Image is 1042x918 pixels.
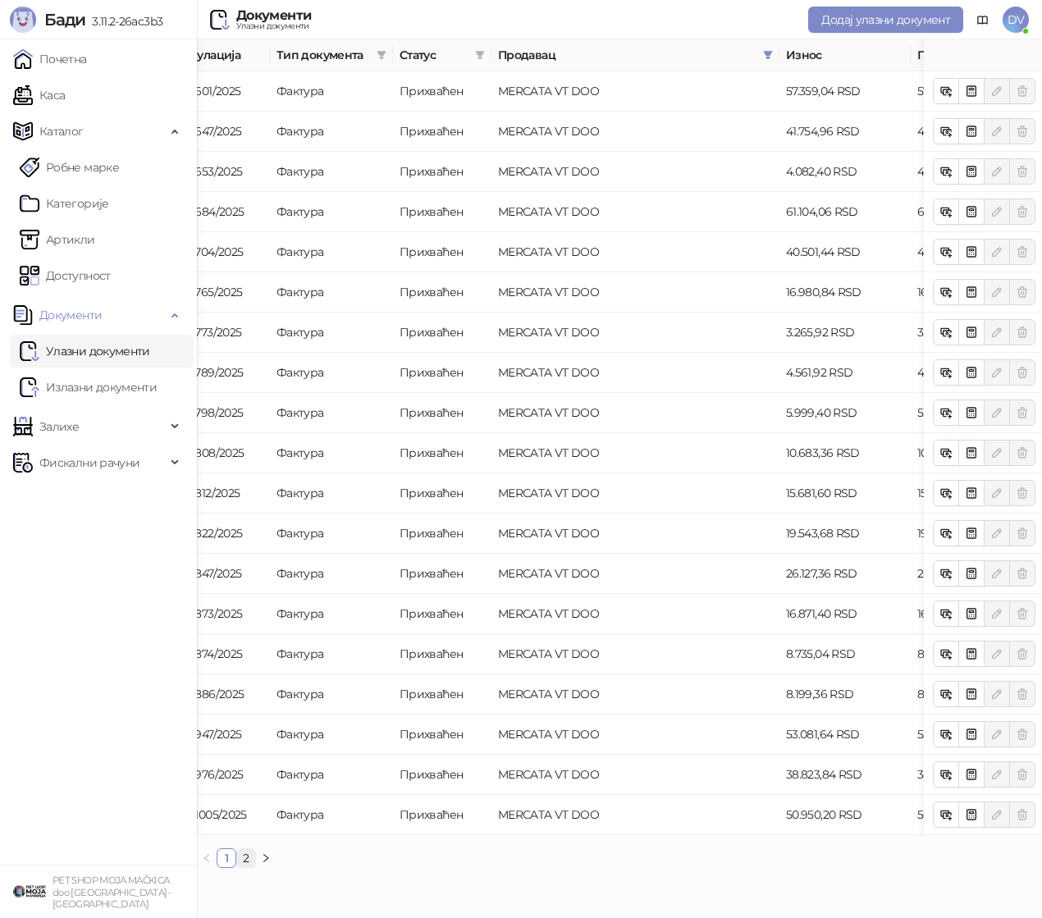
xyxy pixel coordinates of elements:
td: 4.561,92 RSD [911,353,1042,393]
td: Прихваћен [393,674,491,715]
a: 2 [237,849,255,867]
button: Додај улазни документ [808,7,963,33]
td: Прихваћен [393,272,491,313]
th: Продавац [491,39,779,71]
td: MERCATA VT DOO [491,514,779,554]
td: MERCATA VT DOO [491,473,779,514]
td: 4.561,92 RSD [779,353,911,393]
a: Робне марке [20,151,119,184]
span: Залихе [39,410,79,443]
td: KAL/684/2025 [163,192,270,232]
td: KAL/886/2025 [163,674,270,715]
span: Тип документа [276,46,370,64]
span: filter [472,43,488,67]
td: Фактура [270,393,393,433]
td: Прихваћен [393,634,491,674]
td: Фактура [270,353,393,393]
td: KAL/601/2025 [163,71,270,112]
td: Фактура [270,514,393,554]
td: 4.082,40 RSD [911,152,1042,192]
button: left [197,848,217,868]
td: Фактура [270,674,393,715]
th: Калкулација [163,39,270,71]
td: 38.823,84 RSD [779,755,911,795]
span: filter [373,43,390,67]
td: 8.735,04 RSD [779,634,911,674]
td: 15.681,60 RSD [911,473,1042,514]
span: filter [763,50,773,60]
td: MERCATA VT DOO [491,313,779,353]
td: Фактура [270,272,393,313]
td: Прихваћен [393,313,491,353]
td: 53.081,64 RSD [779,715,911,755]
td: 61.104,06 RSD [779,192,911,232]
td: KAL/798/2025 [163,393,270,433]
td: 10.683,36 RSD [911,433,1042,473]
span: filter [760,43,776,67]
td: KAL/847/2025 [163,554,270,594]
td: Прихваћен [393,152,491,192]
th: Преостало [911,39,1042,71]
span: Бади [44,10,85,30]
td: 4.082,40 RSD [779,152,911,192]
td: MERCATA VT DOO [491,112,779,152]
td: Прихваћен [393,795,491,835]
div: Документи [236,9,311,22]
td: Прихваћен [393,71,491,112]
td: KAL/822/2025 [163,514,270,554]
span: Каталог [39,115,84,148]
td: MERCATA VT DOO [491,393,779,433]
img: Ulazni dokumenti [210,10,230,30]
th: Тип документа [270,39,393,71]
td: 41.754,96 RSD [911,112,1042,152]
td: 3.265,92 RSD [779,313,911,353]
span: Статус [400,46,468,64]
td: MERCATA VT DOO [491,353,779,393]
td: KAL/647/2025 [163,112,270,152]
span: right [261,853,271,863]
td: KAL/789/2025 [163,353,270,393]
td: 53.081,64 RSD [911,715,1042,755]
td: Прихваћен [393,594,491,634]
td: 26.127,36 RSD [779,554,911,594]
li: 2 [236,848,256,868]
td: Прихваћен [393,755,491,795]
td: 8.735,04 RSD [911,634,1042,674]
td: KAL/653/2025 [163,152,270,192]
td: Фактура [270,112,393,152]
td: 26.127,36 RSD [911,554,1042,594]
td: 50.950,20 RSD [911,795,1042,835]
span: left [202,853,212,863]
td: Прихваћен [393,112,491,152]
td: KAL/773/2025 [163,313,270,353]
img: Logo [10,7,36,33]
button: right [256,848,276,868]
small: PET SHOP MOJA MAČKICA doo [GEOGRAPHIC_DATA]-[GEOGRAPHIC_DATA] [53,875,170,910]
td: Фактура [270,433,393,473]
td: KAL/874/2025 [163,634,270,674]
td: Фактура [270,232,393,272]
span: filter [475,50,485,60]
td: 16.871,40 RSD [779,594,911,634]
td: 50.950,20 RSD [779,795,911,835]
td: 3.265,92 RSD [911,313,1042,353]
td: Фактура [270,71,393,112]
td: MERCATA VT DOO [491,152,779,192]
td: Фактура [270,755,393,795]
td: 61.104,06 RSD [911,192,1042,232]
td: Прихваћен [393,393,491,433]
td: KAL/704/2025 [163,232,270,272]
td: Прихваћен [393,514,491,554]
td: 8.199,36 RSD [779,674,911,715]
td: MERCATA VT DOO [491,71,779,112]
li: Следећа страна [256,848,276,868]
img: 64x64-companyLogo-9f44b8df-f022-41eb-b7d6-300ad218de09.png [13,875,46,908]
td: Фактура [270,715,393,755]
td: 15.681,60 RSD [779,473,911,514]
td: Фактура [270,795,393,835]
span: filter [377,50,386,60]
span: Документи [39,299,102,331]
td: Прихваћен [393,473,491,514]
td: MERCATA VT DOO [491,192,779,232]
td: Фактура [270,634,393,674]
